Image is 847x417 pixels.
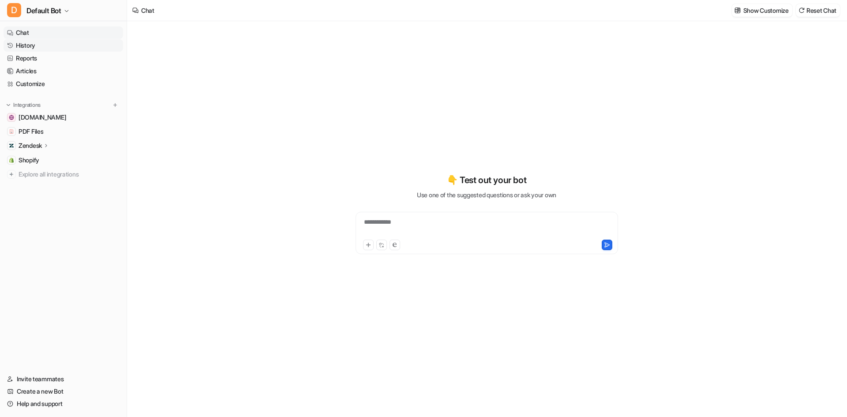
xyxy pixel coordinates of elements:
[7,3,21,17] span: D
[735,7,741,14] img: customize
[4,168,123,180] a: Explore all integrations
[4,111,123,124] a: wovenwood.co.uk[DOMAIN_NAME]
[9,143,14,148] img: Zendesk
[5,102,11,108] img: expand menu
[743,6,789,15] p: Show Customize
[19,127,43,136] span: PDF Files
[4,26,123,39] a: Chat
[447,173,526,187] p: 👇 Test out your bot
[19,167,120,181] span: Explore all integrations
[26,4,61,17] span: Default Bot
[4,385,123,398] a: Create a new Bot
[798,7,805,14] img: reset
[9,158,14,163] img: Shopify
[19,141,42,150] p: Zendesk
[7,170,16,179] img: explore all integrations
[4,101,43,109] button: Integrations
[19,156,39,165] span: Shopify
[4,373,123,385] a: Invite teammates
[4,78,123,90] a: Customize
[4,52,123,64] a: Reports
[4,398,123,410] a: Help and support
[112,102,118,108] img: menu_add.svg
[13,101,41,109] p: Integrations
[9,129,14,134] img: PDF Files
[4,39,123,52] a: History
[4,125,123,138] a: PDF FilesPDF Files
[9,115,14,120] img: wovenwood.co.uk
[732,4,792,17] button: Show Customize
[141,6,154,15] div: Chat
[417,190,556,199] p: Use one of the suggested questions or ask your own
[4,65,123,77] a: Articles
[4,154,123,166] a: ShopifyShopify
[796,4,840,17] button: Reset Chat
[19,113,66,122] span: [DOMAIN_NAME]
